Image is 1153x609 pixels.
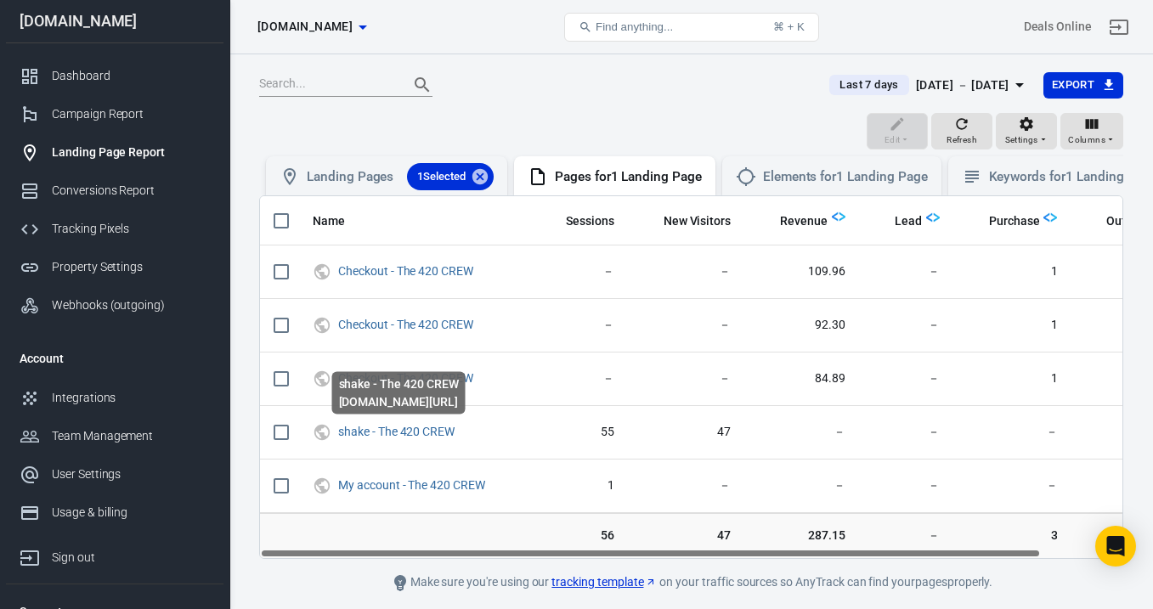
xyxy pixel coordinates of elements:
[1005,133,1038,148] span: Settings
[6,417,223,455] a: Team Management
[52,296,210,314] div: Webhooks (outgoing)
[6,172,223,210] a: Conversions Report
[313,422,331,443] svg: UTM & Web Traffic
[996,113,1057,150] button: Settings
[564,13,819,42] button: Find anything...⌘ + K
[1043,72,1123,99] button: Export
[407,163,494,190] div: 1Selected
[52,427,210,445] div: Team Management
[758,424,845,441] span: －
[313,213,345,230] span: Name
[758,211,828,231] span: Total revenue calculated by AnyTrack.
[895,213,922,230] span: Lead
[52,258,210,276] div: Property Settings
[873,527,940,544] span: －
[313,476,331,496] svg: UTM & Web Traffic
[816,71,1043,99] button: Last 7 days[DATE] － [DATE]
[1060,113,1123,150] button: Columns
[338,478,485,492] a: My account - The 420 CREW
[6,379,223,417] a: Integrations
[967,263,1058,280] span: 1
[402,65,443,105] button: Search
[309,572,1074,593] div: Make sure you're using our on your traffic sources so AnyTrack can find your pages properly.
[1043,211,1057,224] img: Logo
[52,220,210,238] div: Tracking Pixels
[251,11,373,42] button: [DOMAIN_NAME]
[52,389,210,407] div: Integrations
[338,264,473,278] a: Checkout - The 420 CREW
[641,477,732,494] span: －
[641,263,732,280] span: －
[6,95,223,133] a: Campaign Report
[967,317,1058,334] span: 1
[6,493,223,532] a: Usage & billing
[52,182,210,200] div: Conversions Report
[6,286,223,324] a: Webhooks (outgoing)
[967,527,1058,544] span: 3
[555,168,702,186] div: Pages for 1 Landing Page
[967,213,1040,230] span: Purchase
[313,262,331,282] svg: UTM & Web Traffic
[6,210,223,248] a: Tracking Pixels
[544,477,614,494] span: 1
[6,338,223,379] li: Account
[544,527,614,544] span: 56
[313,369,331,389] svg: UTM & Web Traffic
[6,133,223,172] a: Landing Page Report
[6,57,223,95] a: Dashboard
[873,263,940,280] span: －
[967,370,1058,387] span: 1
[758,477,845,494] span: －
[641,370,732,387] span: －
[758,370,845,387] span: 84.89
[758,527,845,544] span: 287.15
[926,211,940,224] img: Logo
[52,549,210,567] div: Sign out
[989,213,1040,230] span: Purchase
[641,213,732,230] span: New Visitors
[758,317,845,334] span: 92.30
[313,213,367,230] span: Name
[338,318,473,331] a: Checkout - The 420 CREW
[332,372,466,414] div: shake - The 420 CREW [DOMAIN_NAME][URL]
[52,105,210,123] div: Campaign Report
[773,20,805,33] div: ⌘ + K
[641,424,732,441] span: 47
[641,317,732,334] span: －
[544,424,614,441] span: 55
[6,248,223,286] a: Property Settings
[544,263,614,280] span: －
[307,163,494,190] div: Landing Pages
[52,67,210,85] div: Dashboard
[1095,526,1136,567] div: Open Intercom Messenger
[407,168,476,185] span: 1 Selected
[259,74,395,96] input: Search...
[947,133,977,148] span: Refresh
[873,370,940,387] span: －
[641,527,732,544] span: 47
[833,76,905,93] span: Last 7 days
[916,75,1009,96] div: [DATE] － [DATE]
[873,213,922,230] span: Lead
[1068,133,1105,148] span: Columns
[967,424,1058,441] span: －
[763,168,928,186] div: Elements for 1 Landing Page
[596,20,673,33] span: Find anything...
[1099,7,1139,48] a: Sign out
[551,573,657,591] a: tracking template
[257,16,353,37] span: the420crew.com
[1024,18,1092,36] div: Account id: a5bWPift
[52,504,210,522] div: Usage & billing
[832,210,845,223] img: Logo
[6,455,223,493] a: User Settings
[664,213,732,230] span: New Visitors
[544,213,614,230] span: Sessions
[544,370,614,387] span: －
[6,14,223,29] div: [DOMAIN_NAME]
[758,263,845,280] span: 109.96
[566,213,614,230] span: Sessions
[52,144,210,161] div: Landing Page Report
[873,424,940,441] span: －
[780,213,828,230] span: Revenue
[313,315,331,336] svg: UTM & Web Traffic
